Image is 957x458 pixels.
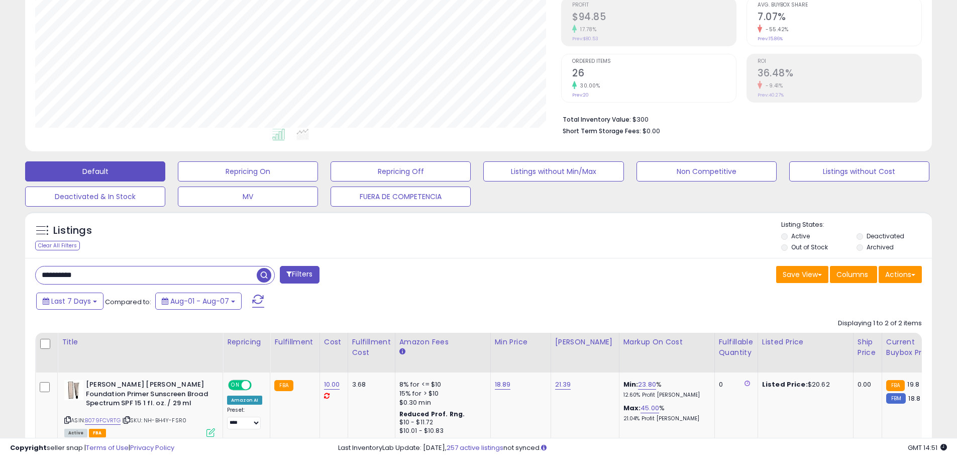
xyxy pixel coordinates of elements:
button: Actions [879,266,922,283]
a: 23.80 [638,380,656,390]
small: FBA [886,380,905,391]
div: Displaying 1 to 2 of 2 items [838,319,922,328]
button: Listings without Cost [789,161,929,181]
div: Cost [324,337,344,347]
div: $20.62 [762,380,845,389]
div: Fulfillment Cost [352,337,391,358]
span: ON [229,381,242,390]
p: Listing States: [781,220,932,230]
strong: Copyright [10,443,47,452]
small: Prev: 15.86% [758,36,783,42]
span: FBA [89,429,106,437]
div: Listed Price [762,337,849,347]
span: Profit [572,3,736,8]
th: The percentage added to the cost of goods (COGS) that forms the calculator for Min & Max prices. [619,333,714,373]
h2: 36.48% [758,67,921,81]
small: Prev: $80.53 [572,36,598,42]
div: $0.30 min [399,398,483,407]
b: Reduced Prof. Rng. [399,410,465,418]
button: Filters [280,266,319,284]
small: 17.78% [577,26,596,33]
div: Preset: [227,407,262,429]
small: FBM [886,393,906,404]
div: % [623,404,707,422]
button: Save View [776,266,828,283]
span: 19.8 [907,380,919,389]
div: 15% for > $10 [399,389,483,398]
div: $10.01 - $10.83 [399,427,483,435]
b: Total Inventory Value: [563,115,631,124]
a: 257 active listings [447,443,503,452]
span: ROI [758,59,921,64]
button: Deactivated & In Stock [25,187,165,207]
div: 8% for <= $10 [399,380,483,389]
button: Default [25,161,165,181]
div: Title [62,337,219,347]
button: Listings without Min/Max [483,161,623,181]
div: [PERSON_NAME] [555,337,615,347]
a: 45.00 [641,403,659,413]
label: Out of Stock [791,243,828,251]
div: 0.00 [858,380,874,389]
div: Amazon Fees [399,337,486,347]
button: Aug-01 - Aug-07 [155,293,242,310]
small: 30.00% [577,82,600,89]
h5: Listings [53,224,92,238]
small: Amazon Fees. [399,347,405,356]
span: OFF [250,381,266,390]
div: 0 [719,380,750,389]
a: 21.39 [555,380,571,390]
label: Archived [867,243,894,251]
button: Columns [830,266,877,283]
div: ASIN: [64,380,215,436]
div: Fulfillable Quantity [719,337,754,358]
p: 12.60% Profit [PERSON_NAME] [623,392,707,399]
b: Short Term Storage Fees: [563,127,641,135]
a: B079FCVRTG [85,416,121,425]
button: Repricing On [178,161,318,181]
span: Aug-01 - Aug-07 [170,296,229,306]
span: | SKU: NH-BH4Y-FSR0 [122,416,186,424]
div: % [623,380,707,399]
div: Amazon AI [227,396,262,405]
div: seller snap | | [10,443,174,453]
small: Prev: 40.27% [758,92,784,98]
small: Prev: 20 [572,92,589,98]
div: Ship Price [858,337,878,358]
button: FUERA DE COMPETENCIA [331,187,471,207]
span: 18.8 [908,394,920,403]
span: $0.00 [643,126,660,136]
span: Avg. Buybox Share [758,3,921,8]
div: Fulfillment [274,337,315,347]
h2: 7.07% [758,11,921,25]
div: Markup on Cost [623,337,710,347]
button: Non Competitive [636,161,777,181]
span: Last 7 Days [51,296,91,306]
div: Current Buybox Price [886,337,938,358]
h2: 26 [572,67,736,81]
b: Min: [623,380,639,389]
p: 21.04% Profit [PERSON_NAME] [623,415,707,422]
b: [PERSON_NAME] [PERSON_NAME] Foundation Primer Sunscreen Broad Spectrum SPF 15 1 fl. oz. / 29 ml [86,380,208,411]
span: Compared to: [105,297,151,307]
div: Min Price [495,337,547,347]
b: Max: [623,403,641,413]
div: Repricing [227,337,266,347]
button: MV [178,187,318,207]
a: 18.89 [495,380,511,390]
a: Terms of Use [86,443,129,452]
div: 3.68 [352,380,387,389]
span: All listings currently available for purchase on Amazon [64,429,87,437]
small: -9.41% [762,82,783,89]
b: Listed Price: [762,380,808,389]
span: Ordered Items [572,59,736,64]
div: Clear All Filters [35,241,80,250]
span: 2025-08-15 14:51 GMT [908,443,947,452]
div: Last InventoryLab Update: [DATE], not synced. [338,443,947,453]
small: FBA [274,380,293,391]
div: $10 - $11.72 [399,418,483,427]
span: Columns [836,269,868,280]
li: $300 [563,113,914,125]
small: -55.42% [762,26,789,33]
img: 41w8JR2tx6L._SL40_.jpg [64,380,83,400]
